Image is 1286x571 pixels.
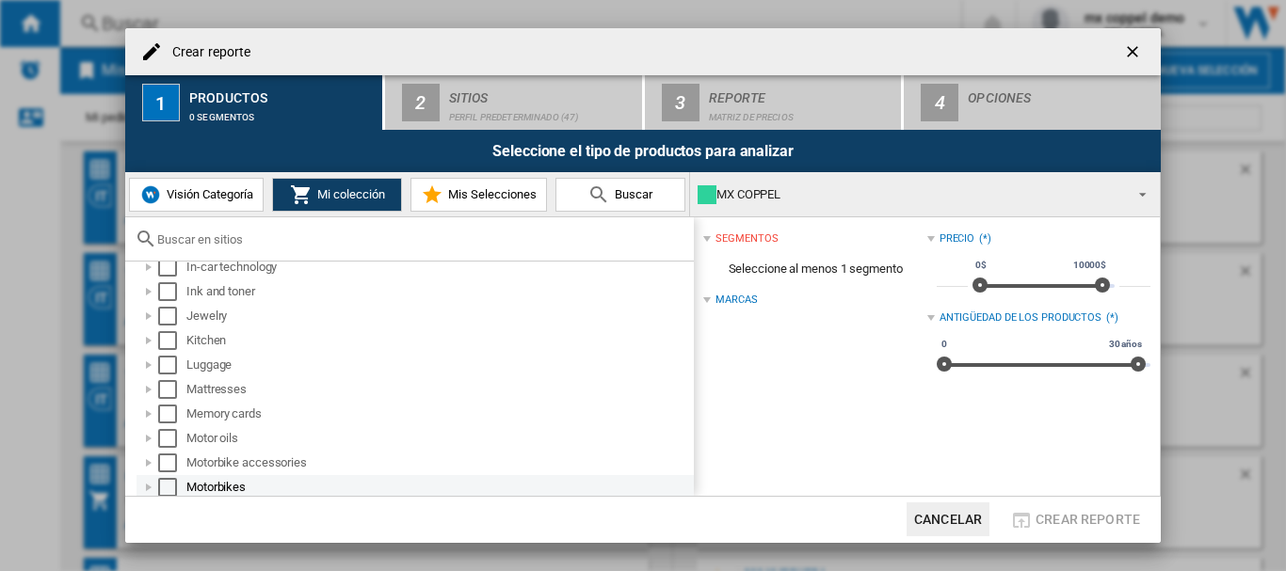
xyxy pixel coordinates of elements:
div: Opciones [968,83,1153,103]
div: Perfil predeterminado (47) [449,103,635,122]
md-checkbox: Select [158,478,186,497]
md-checkbox: Select [158,258,186,277]
div: Memory cards [186,404,691,423]
span: Mis Selecciones [443,187,537,201]
button: Cancelar [907,502,989,536]
div: Motorbike accessories [186,453,691,472]
div: Antigüedad de los productos [940,310,1101,325]
span: 0$ [973,258,989,273]
md-checkbox: Select [158,404,186,423]
span: Mi colección [313,187,385,201]
div: Seleccione el tipo de productos para analizar [125,130,1161,172]
span: Visión Categoría [162,187,253,201]
img: wiser-icon-blue.png [139,183,162,206]
div: MX COPPEL [698,182,1122,208]
div: Matriz de precios [709,103,894,122]
button: getI18NText('BUTTONS.CLOSE_DIALOG') [1116,33,1153,71]
div: 0 segmentos [189,103,375,122]
span: 10000$ [1070,258,1109,273]
div: 3 [662,84,699,121]
div: Mattresses [186,380,691,399]
div: 4 [921,84,958,121]
span: 30 años [1106,337,1145,352]
button: Buscar [555,178,685,212]
div: Marcas [715,293,757,308]
div: Ink and toner [186,282,691,301]
md-checkbox: Select [158,307,186,325]
div: Productos [189,83,375,103]
span: Crear reporte [1036,512,1140,527]
button: Mis Selecciones [410,178,547,212]
div: Luggage [186,356,691,374]
button: 1 Productos 0 segmentos [125,75,384,130]
button: Crear reporte [1005,502,1146,536]
button: 2 Sitios Perfil predeterminado (47) [385,75,644,130]
ng-md-icon: getI18NText('BUTTONS.CLOSE_DIALOG') [1123,42,1146,65]
button: Visión Categoría [129,178,264,212]
div: Precio [940,231,974,246]
div: 2 [402,84,440,121]
div: Jewelry [186,307,691,325]
div: segmentos [715,231,778,246]
span: Seleccione al menos 1 segmento [703,251,926,287]
md-checkbox: Select [158,380,186,399]
md-checkbox: Select [158,356,186,374]
div: Motorbikes [186,478,691,497]
button: 4 Opciones [904,75,1161,130]
md-checkbox: Select [158,453,186,472]
span: 0 [939,337,950,352]
div: Reporte [709,83,894,103]
div: Motor oils [186,429,691,448]
md-checkbox: Select [158,331,186,350]
button: 3 Reporte Matriz de precios [645,75,904,130]
md-checkbox: Select [158,282,186,301]
button: Mi colección [272,178,402,212]
input: Buscar en sitios [157,232,684,246]
div: Sitios [449,83,635,103]
h4: Crear reporte [163,43,250,62]
md-checkbox: Select [158,429,186,448]
div: In-car technology [186,258,691,277]
div: 1 [142,84,180,121]
div: Kitchen [186,331,691,350]
span: Buscar [610,187,652,201]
